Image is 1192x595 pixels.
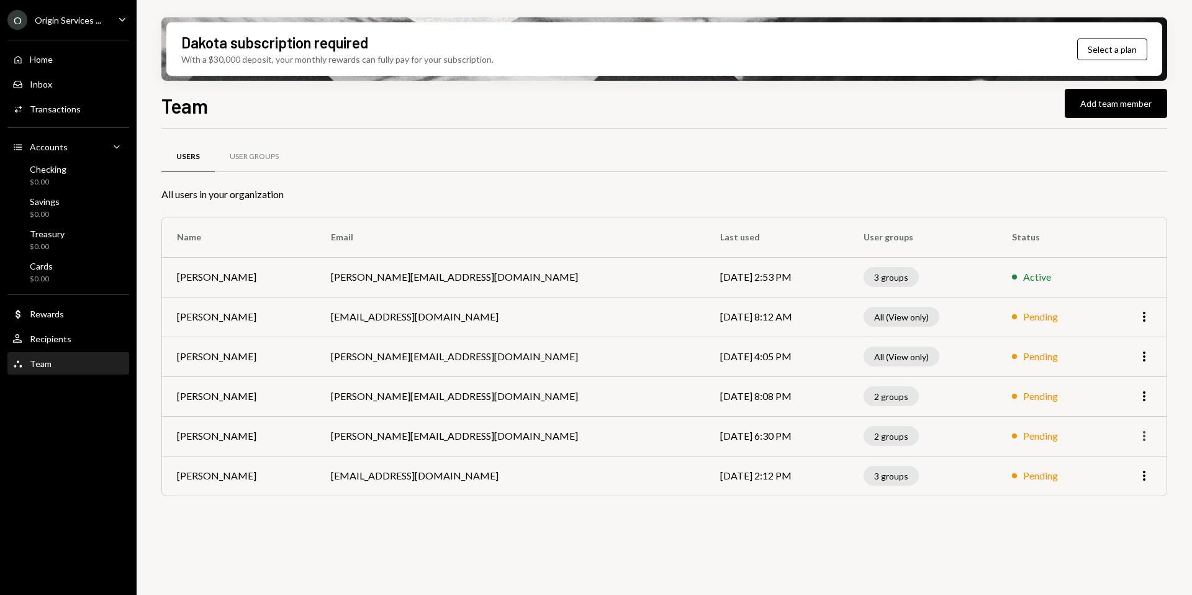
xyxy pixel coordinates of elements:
[215,141,294,173] a: User Groups
[161,93,208,118] h1: Team
[176,152,200,162] div: Users
[7,327,129,350] a: Recipients
[7,135,129,158] a: Accounts
[849,217,997,257] th: User groups
[316,376,706,416] td: [PERSON_NAME][EMAIL_ADDRESS][DOMAIN_NAME]
[30,229,65,239] div: Treasury
[30,358,52,369] div: Team
[1023,309,1058,324] div: Pending
[30,309,64,319] div: Rewards
[316,416,706,456] td: [PERSON_NAME][EMAIL_ADDRESS][DOMAIN_NAME]
[162,456,316,496] td: [PERSON_NAME]
[864,386,919,406] div: 2 groups
[30,274,53,284] div: $0.00
[30,54,53,65] div: Home
[1023,270,1051,284] div: Active
[1023,389,1058,404] div: Pending
[162,217,316,257] th: Name
[864,267,919,287] div: 3 groups
[7,302,129,325] a: Rewards
[7,98,129,120] a: Transactions
[864,466,919,486] div: 3 groups
[1065,89,1167,118] button: Add team member
[7,10,27,30] div: O
[7,225,129,255] a: Treasury$0.00
[316,456,706,496] td: [EMAIL_ADDRESS][DOMAIN_NAME]
[316,297,706,337] td: [EMAIL_ADDRESS][DOMAIN_NAME]
[705,217,849,257] th: Last used
[30,334,71,344] div: Recipients
[30,104,81,114] div: Transactions
[30,209,60,220] div: $0.00
[997,217,1104,257] th: Status
[230,152,279,162] div: User Groups
[1023,468,1058,483] div: Pending
[30,196,60,207] div: Savings
[162,337,316,376] td: [PERSON_NAME]
[7,48,129,70] a: Home
[705,376,849,416] td: [DATE] 8:08 PM
[30,242,65,252] div: $0.00
[705,337,849,376] td: [DATE] 4:05 PM
[316,257,706,297] td: [PERSON_NAME][EMAIL_ADDRESS][DOMAIN_NAME]
[181,53,494,66] div: With a $30,000 deposit, your monthly rewards can fully pay for your subscription.
[7,160,129,190] a: Checking$0.00
[7,257,129,287] a: Cards$0.00
[181,32,368,53] div: Dakota subscription required
[162,257,316,297] td: [PERSON_NAME]
[316,337,706,376] td: [PERSON_NAME][EMAIL_ADDRESS][DOMAIN_NAME]
[864,426,919,446] div: 2 groups
[30,164,66,175] div: Checking
[161,141,215,173] a: Users
[162,297,316,337] td: [PERSON_NAME]
[162,376,316,416] td: [PERSON_NAME]
[162,416,316,456] td: [PERSON_NAME]
[1077,39,1147,60] button: Select a plan
[316,217,706,257] th: Email
[30,142,68,152] div: Accounts
[161,187,1167,202] div: All users in your organization
[705,416,849,456] td: [DATE] 6:30 PM
[30,177,66,188] div: $0.00
[864,307,939,327] div: All (View only)
[705,297,849,337] td: [DATE] 8:12 AM
[7,73,129,95] a: Inbox
[705,456,849,496] td: [DATE] 2:12 PM
[35,15,101,25] div: Origin Services ...
[1023,349,1058,364] div: Pending
[30,261,53,271] div: Cards
[7,193,129,222] a: Savings$0.00
[864,347,939,366] div: All (View only)
[7,352,129,375] a: Team
[30,79,52,89] div: Inbox
[705,257,849,297] td: [DATE] 2:53 PM
[1023,429,1058,443] div: Pending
